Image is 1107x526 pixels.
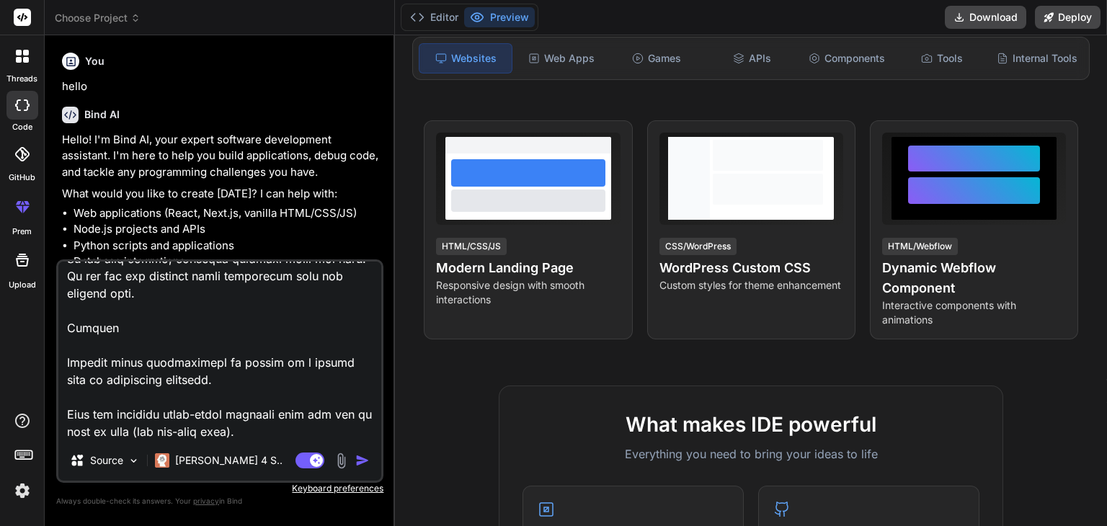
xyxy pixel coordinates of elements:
h4: Dynamic Webflow Component [882,258,1066,298]
p: Custom styles for theme enhancement [659,278,843,293]
h2: What makes IDE powerful [523,409,979,440]
div: HTML/CSS/JS [436,238,507,255]
li: Web applications (React, Next.js, vanilla HTML/CSS/JS) [74,205,381,222]
p: Interactive components with animations [882,298,1066,327]
li: Database integrations [74,254,381,270]
img: Pick Models [128,455,140,467]
img: icon [355,453,370,468]
div: Internal Tools [991,43,1083,73]
div: Web Apps [515,43,608,73]
div: CSS/WordPress [659,238,737,255]
li: Node.js projects and APIs [74,221,381,238]
div: Components [801,43,893,73]
label: threads [6,73,37,85]
textarea: Lorem ip d sitametc AD Elitse Doeiu Temp Incidi utl etd magn aliqu enim admini (veniam qu NOS) ex... [58,262,381,440]
p: Keyboard preferences [56,483,383,494]
h4: Modern Landing Page [436,258,620,278]
label: prem [12,226,32,238]
p: Everything you need to bring your ideas to life [523,445,979,463]
p: [PERSON_NAME] 4 S.. [175,453,283,468]
label: GitHub [9,171,35,184]
span: Choose Project [55,11,141,25]
img: settings [10,478,35,503]
div: HTML/Webflow [882,238,958,255]
button: Download [945,6,1026,29]
button: Preview [464,7,535,27]
span: privacy [193,496,219,505]
li: Python scripts and applications [74,238,381,254]
h6: You [85,54,105,68]
p: Responsive design with smooth interactions [436,278,620,307]
button: Deploy [1035,6,1101,29]
h4: WordPress Custom CSS [659,258,843,278]
button: Editor [404,7,464,27]
div: APIs [706,43,798,73]
p: What would you like to create [DATE]? I can help with: [62,186,381,202]
div: Tools [896,43,988,73]
img: attachment [333,453,350,469]
label: Upload [9,279,36,291]
label: code [12,121,32,133]
img: Claude 4 Sonnet [155,453,169,468]
p: Always double-check its answers. Your in Bind [56,494,383,508]
h6: Bind AI [84,107,120,122]
div: Websites [419,43,512,73]
p: hello [62,79,381,95]
div: Games [610,43,703,73]
p: Hello! I'm Bind AI, your expert software development assistant. I'm here to help you build applic... [62,132,381,181]
p: Source [90,453,123,468]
